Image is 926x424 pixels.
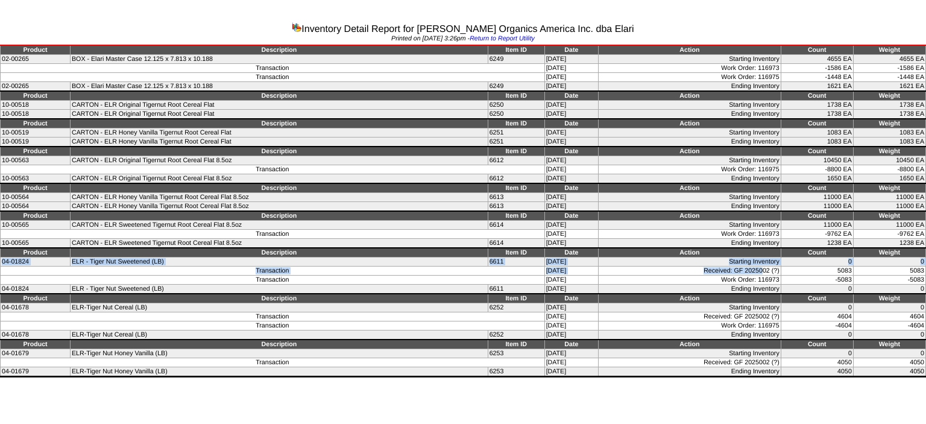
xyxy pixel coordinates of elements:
[488,303,544,312] td: 6252
[71,91,488,101] td: Description
[1,221,71,230] td: 10-00565
[781,156,853,165] td: 10450 EA
[71,174,488,184] td: CARTON - ELR Original Tigernut Root Cereal Flat 8.5oz
[1,312,545,321] td: Transaction
[488,258,544,267] td: 6611
[781,258,853,267] td: 0
[599,64,781,73] td: Work Order: 116973
[853,202,925,212] td: 11000 EA
[71,138,488,147] td: CARTON - ELR Honey Vanilla Tigernut Root Cereal Flat
[781,239,853,248] td: 1238 EA
[488,45,544,55] td: Item ID
[853,45,925,55] td: Weight
[544,349,598,358] td: [DATE]
[599,230,781,239] td: Work Order: 116973
[853,285,925,294] td: 0
[488,202,544,212] td: 6613
[781,276,853,285] td: -5083
[1,165,545,174] td: Transaction
[853,312,925,321] td: 4604
[1,156,71,165] td: 10-00563
[1,101,71,110] td: 10-00518
[853,358,925,367] td: 4050
[1,367,71,377] td: 04-01679
[488,193,544,202] td: 6613
[544,101,598,110] td: [DATE]
[71,101,488,110] td: CARTON - ELR Original Tigernut Root Cereal Flat
[1,321,545,331] td: Transaction
[1,331,71,340] td: 04-01678
[599,321,781,331] td: Work Order: 116975
[853,294,925,303] td: Weight
[71,239,488,248] td: CARTON - ELR Sweetened Tigernut Root Cereal Flat 8.5oz
[71,147,488,156] td: Description
[470,35,535,42] a: Return to Report Utility
[1,294,71,303] td: Product
[488,294,544,303] td: Item ID
[853,91,925,101] td: Weight
[488,174,544,184] td: 6612
[781,91,853,101] td: Count
[599,294,781,303] td: Action
[488,211,544,221] td: Item ID
[853,349,925,358] td: 0
[71,258,488,267] td: ELR - Tiger Nut Sweetened (LB)
[599,267,781,276] td: Received: GF 2025002 (?)
[853,165,925,174] td: -8800 EA
[544,358,598,367] td: [DATE]
[599,276,781,285] td: Work Order: 116973
[781,101,853,110] td: 1738 EA
[488,55,544,64] td: 6249
[71,221,488,230] td: CARTON - ELR Sweetened Tigernut Root Cereal Flat 8.5oz
[71,294,488,303] td: Description
[1,183,71,193] td: Product
[488,110,544,119] td: 6250
[71,193,488,202] td: CARTON - ELR Honey Vanilla Tigernut Root Cereal Flat 8.5oz
[781,82,853,92] td: 1621 EA
[781,312,853,321] td: 4604
[1,91,71,101] td: Product
[853,258,925,267] td: 0
[544,82,598,92] td: [DATE]
[1,211,71,221] td: Product
[544,211,598,221] td: Date
[544,276,598,285] td: [DATE]
[853,321,925,331] td: -4604
[544,128,598,138] td: [DATE]
[1,230,545,239] td: Transaction
[488,285,544,294] td: 6611
[71,128,488,138] td: CARTON - ELR Honey Vanilla Tigernut Root Cereal Flat
[853,110,925,119] td: 1738 EA
[488,331,544,340] td: 6252
[781,349,853,358] td: 0
[599,211,781,221] td: Action
[544,110,598,119] td: [DATE]
[853,276,925,285] td: -5083
[488,82,544,92] td: 6249
[599,55,781,64] td: Starting Inventory
[599,91,781,101] td: Action
[599,73,781,82] td: Work Order: 116975
[1,248,71,258] td: Product
[544,267,598,276] td: [DATE]
[599,165,781,174] td: Work Order: 116975
[781,230,853,239] td: -9762 EA
[853,211,925,221] td: Weight
[544,331,598,340] td: [DATE]
[781,267,853,276] td: 5083
[599,138,781,147] td: Ending Inventory
[1,267,545,276] td: Transaction
[781,285,853,294] td: 0
[599,367,781,377] td: Ending Inventory
[488,147,544,156] td: Item ID
[544,119,598,128] td: Date
[71,367,488,377] td: ELR-Tiger Nut Honey Vanilla (LB)
[853,331,925,340] td: 0
[544,165,598,174] td: [DATE]
[853,128,925,138] td: 1083 EA
[1,202,71,212] td: 10-00564
[544,340,598,349] td: Date
[781,119,853,128] td: Count
[853,183,925,193] td: Weight
[781,55,853,64] td: 4655 EA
